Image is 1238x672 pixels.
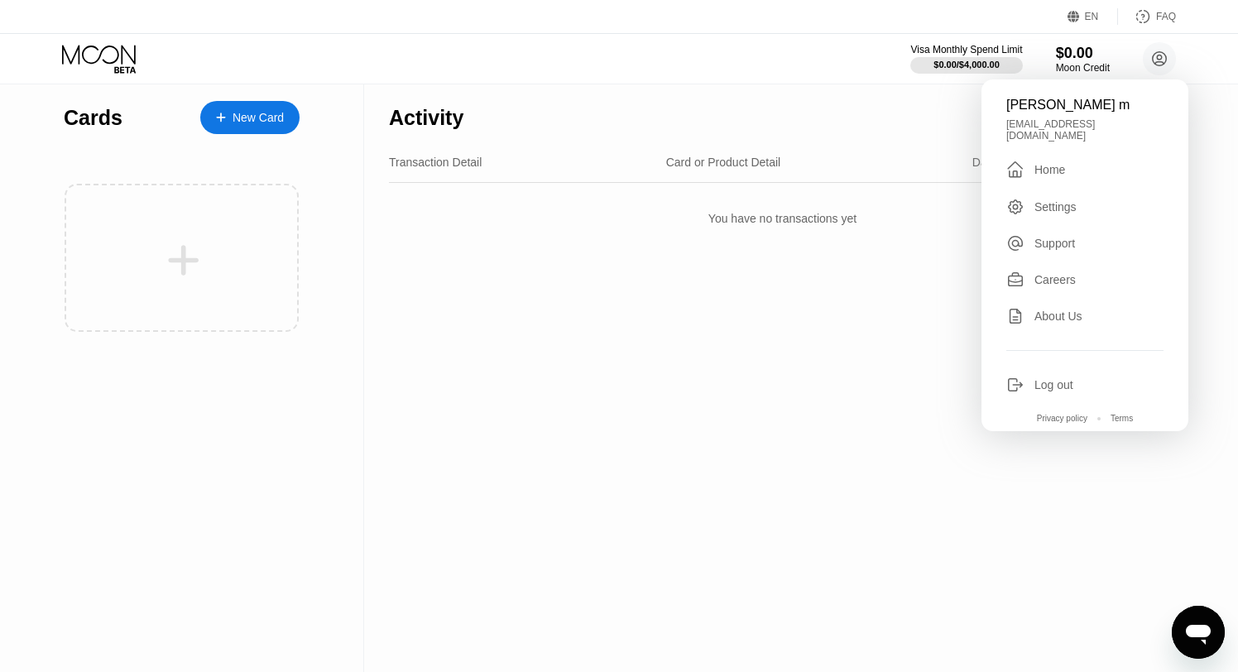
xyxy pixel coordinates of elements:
[1056,45,1110,74] div: $0.00Moon Credit
[1006,160,1164,180] div: Home
[1085,11,1099,22] div: EN
[1006,307,1164,325] div: About Us
[1156,11,1176,22] div: FAQ
[1034,310,1082,323] div: About Us
[1056,62,1110,74] div: Moon Credit
[1006,118,1164,142] div: [EMAIL_ADDRESS][DOMAIN_NAME]
[1172,606,1225,659] iframe: Button to launch messaging window
[1056,45,1110,62] div: $0.00
[1118,8,1176,25] div: FAQ
[389,195,1176,242] div: You have no transactions yet
[200,101,300,134] div: New Card
[389,156,482,169] div: Transaction Detail
[1034,200,1077,214] div: Settings
[1068,8,1118,25] div: EN
[910,44,1022,55] div: Visa Monthly Spend Limit
[1006,160,1024,180] div: 
[1111,414,1133,423] div: Terms
[1006,376,1164,394] div: Log out
[666,156,781,169] div: Card or Product Detail
[1034,237,1075,250] div: Support
[1034,378,1073,391] div: Log out
[1037,414,1087,423] div: Privacy policy
[1034,163,1065,176] div: Home
[1006,98,1164,113] div: [PERSON_NAME] m
[389,106,463,130] div: Activity
[1006,198,1164,216] div: Settings
[1034,273,1076,286] div: Careers
[910,44,1022,74] div: Visa Monthly Spend Limit$0.00/$4,000.00
[1006,271,1164,289] div: Careers
[1006,234,1164,252] div: Support
[233,111,284,125] div: New Card
[933,60,1000,70] div: $0.00 / $4,000.00
[972,156,1036,169] div: Date & Time
[64,106,122,130] div: Cards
